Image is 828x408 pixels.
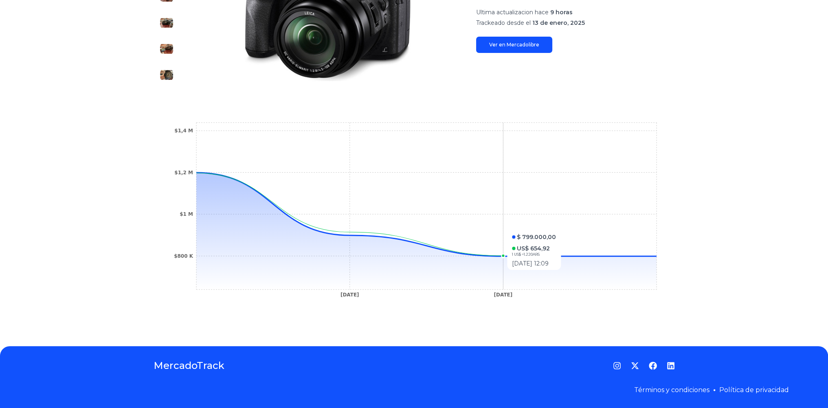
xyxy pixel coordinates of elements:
tspan: [DATE] [494,292,512,298]
span: Ultima actualizacion hace [476,9,549,16]
a: Twitter [631,362,639,370]
span: Trackeado desde el [476,19,531,26]
img: Panasonic Lumix Dmc-fz300 Compacta Color Negro Igual A Nueva [160,16,173,29]
a: Términos y condiciones [634,386,709,394]
tspan: $1,4 M [174,128,193,134]
a: Instagram [613,362,621,370]
img: Panasonic Lumix Dmc-fz300 Compacta Color Negro Igual A Nueva [160,68,173,81]
span: 13 de enero, 2025 [532,19,585,26]
img: Panasonic Lumix Dmc-fz300 Compacta Color Negro Igual A Nueva [160,42,173,55]
a: Ver en Mercadolibre [476,37,552,53]
a: Política de privacidad [719,386,789,394]
tspan: $1,2 M [174,170,193,175]
a: MercadoTrack [154,359,224,372]
a: Facebook [649,362,657,370]
tspan: [DATE] [340,292,359,298]
tspan: $800 K [174,253,193,259]
tspan: $1 M [180,211,193,217]
span: 9 horas [550,9,573,16]
a: LinkedIn [667,362,675,370]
